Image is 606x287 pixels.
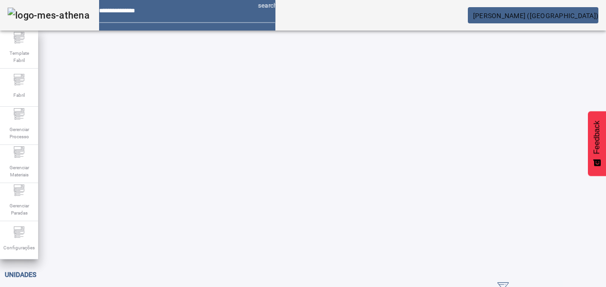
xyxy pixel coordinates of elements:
span: Feedback [593,121,601,154]
span: [PERSON_NAME] ([GEOGRAPHIC_DATA]) [473,12,598,20]
span: Gerenciar Materiais [5,161,33,181]
span: Template Fabril [5,47,33,67]
span: Gerenciar Paradas [5,199,33,219]
span: Configurações [0,241,38,254]
span: Fabril [10,89,28,102]
span: Gerenciar Processo [5,123,33,143]
span: Unidades [5,271,36,278]
button: Feedback - Mostrar pesquisa [588,111,606,176]
img: logo-mes-athena [8,8,90,23]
